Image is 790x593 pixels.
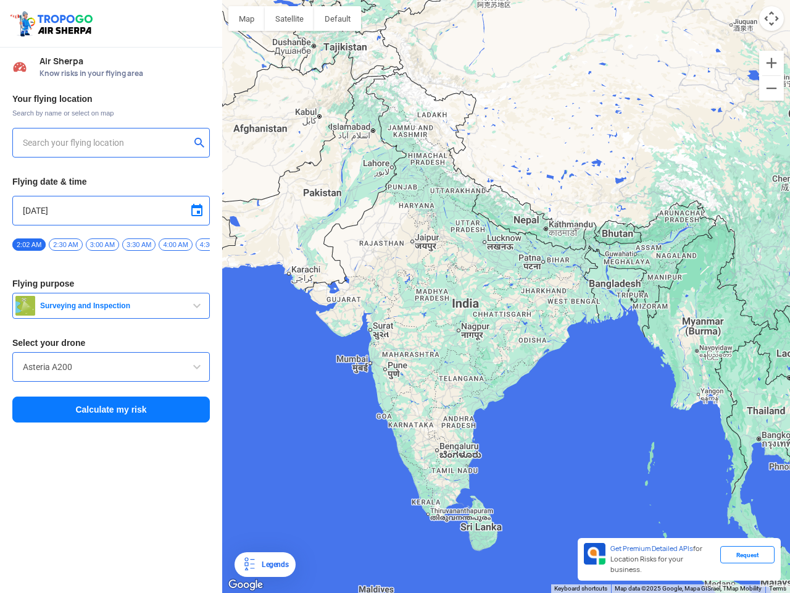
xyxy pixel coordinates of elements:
[86,238,119,251] span: 3:00 AM
[615,585,762,592] span: Map data ©2025 Google, Mapa GISrael, TMap Mobility
[12,293,210,319] button: Surveying and Inspection
[196,238,229,251] span: 4:30 AM
[225,577,266,593] a: Open this area in Google Maps (opens a new window)
[23,135,190,150] input: Search your flying location
[12,279,210,288] h3: Flying purpose
[159,238,192,251] span: 4:00 AM
[242,557,257,572] img: Legends
[759,6,784,31] button: Map camera controls
[554,584,607,593] button: Keyboard shortcuts
[769,585,786,592] a: Terms
[23,360,199,374] input: Search by name or Brand
[12,95,210,103] h3: Your flying location
[49,238,82,251] span: 2:30 AM
[12,339,210,347] h3: Select your drone
[12,177,210,186] h3: Flying date & time
[584,543,605,565] img: Premium APIs
[35,301,189,311] span: Surveying and Inspection
[759,76,784,101] button: Zoom out
[12,397,210,423] button: Calculate my risk
[257,557,288,572] div: Legends
[759,51,784,75] button: Zoom in
[23,203,199,218] input: Select Date
[9,9,97,38] img: ic_tgdronemaps.svg
[15,296,35,316] img: survey.png
[720,546,775,563] div: Request
[12,59,27,74] img: Risk Scores
[225,577,266,593] img: Google
[605,543,720,576] div: for Location Risks for your business.
[39,69,210,78] span: Know risks in your flying area
[265,6,314,31] button: Show satellite imagery
[12,238,46,251] span: 2:02 AM
[610,544,693,553] span: Get Premium Detailed APIs
[12,108,210,118] span: Search by name or select on map
[228,6,265,31] button: Show street map
[122,238,156,251] span: 3:30 AM
[39,56,210,66] span: Air Sherpa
